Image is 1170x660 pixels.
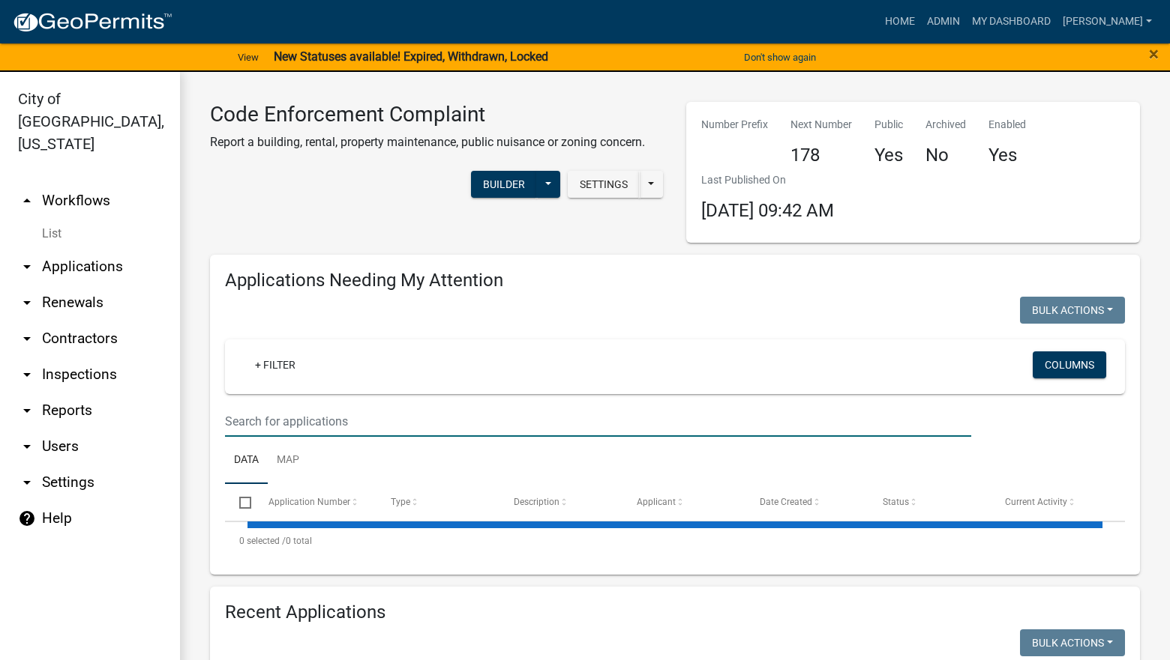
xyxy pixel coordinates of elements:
span: Date Created [760,497,812,507]
h4: Yes [874,145,903,166]
span: Application Number [268,497,350,507]
span: Status [883,497,909,507]
datatable-header-cell: Description [499,484,622,520]
datatable-header-cell: Current Activity [991,484,1114,520]
button: Bulk Actions [1020,629,1125,656]
input: Search for applications [225,406,971,437]
span: 0 selected / [239,536,286,546]
i: arrow_drop_down [18,258,36,276]
button: Close [1149,45,1159,63]
button: Columns [1033,351,1106,378]
button: Builder [471,171,537,198]
h3: Code Enforcement Complaint [210,102,645,127]
div: 0 total [225,522,1125,560]
i: arrow_drop_down [18,402,36,420]
a: Map [268,437,308,485]
span: × [1149,43,1159,64]
p: Report a building, rental, property maintenance, public nuisance or zoning concern. [210,133,645,151]
a: My Dashboard [966,7,1057,36]
a: [PERSON_NAME] [1057,7,1158,36]
datatable-header-cell: Select [225,484,253,520]
datatable-header-cell: Application Number [253,484,376,520]
datatable-header-cell: Applicant [622,484,745,520]
datatable-header-cell: Date Created [745,484,868,520]
i: arrow_drop_down [18,438,36,455]
h4: Yes [988,145,1026,166]
p: Last Published On [701,172,834,188]
span: Applicant [637,497,676,507]
span: Current Activity [1005,497,1067,507]
h4: Applications Needing My Attention [225,270,1125,291]
datatable-header-cell: Type [376,484,499,520]
strong: New Statuses available! Expired, Withdrawn, Locked [274,49,548,64]
button: Settings [568,171,640,198]
p: Next Number [790,117,852,133]
button: Bulk Actions [1020,297,1125,324]
span: [DATE] 09:42 AM [701,200,834,221]
i: arrow_drop_down [18,473,36,491]
i: help [18,509,36,527]
span: Description [514,497,559,507]
span: Type [391,497,410,507]
i: arrow_drop_down [18,330,36,348]
a: View [232,45,265,70]
datatable-header-cell: Status [868,484,991,520]
h4: 178 [790,145,852,166]
i: arrow_drop_down [18,366,36,384]
i: arrow_drop_down [18,294,36,312]
p: Archived [925,117,966,133]
p: Public [874,117,903,133]
a: + Filter [243,351,307,378]
button: Don't show again [738,45,822,70]
i: arrow_drop_up [18,192,36,210]
h4: Recent Applications [225,602,1125,623]
p: Number Prefix [701,117,768,133]
a: Admin [921,7,966,36]
h4: No [925,145,966,166]
a: Home [879,7,921,36]
p: Enabled [988,117,1026,133]
a: Data [225,437,268,485]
